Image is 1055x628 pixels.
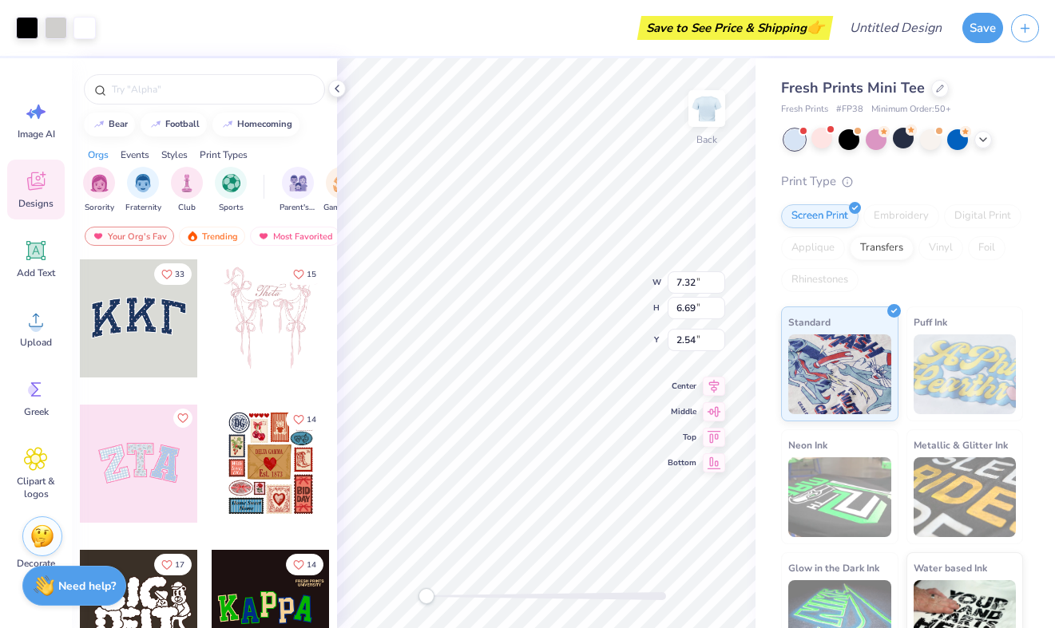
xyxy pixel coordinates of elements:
span: Fresh Prints Mini Tee [781,78,925,97]
button: bear [84,113,135,136]
span: Add Text [17,267,55,279]
img: Club Image [178,174,196,192]
img: Parent's Weekend Image [289,174,307,192]
span: Fraternity [125,202,161,214]
img: Game Day Image [333,174,351,192]
span: 17 [175,561,184,569]
div: Your Org's Fav [85,227,174,246]
span: Neon Ink [788,436,827,453]
span: Sorority [85,202,114,214]
div: Events [121,148,149,162]
button: homecoming [212,113,299,136]
button: Like [154,554,192,575]
span: Minimum Order: 50 + [871,103,951,117]
span: Metallic & Glitter Ink [914,436,1008,453]
div: Print Types [200,148,248,162]
span: Puff Ink [914,314,947,330]
span: Upload [20,336,52,349]
span: 33 [175,271,184,278]
button: filter button [215,167,247,214]
span: Image AI [18,128,55,140]
button: filter button [323,167,360,214]
img: most_fav.gif [257,231,270,242]
div: football [165,120,200,128]
strong: Need help? [58,579,116,594]
img: trend_line.gif [221,120,234,129]
span: Bottom [668,456,696,469]
span: Fresh Prints [781,103,828,117]
div: Transfers [850,236,914,260]
span: Designs [18,197,54,210]
span: Standard [788,314,831,330]
div: Save to See Price & Shipping [641,16,829,40]
span: 14 [307,416,316,424]
button: Like [154,263,192,285]
button: Like [286,554,323,575]
div: filter for Fraternity [125,167,161,214]
input: Try "Alpha" [110,81,315,97]
div: homecoming [237,120,292,128]
img: Back [691,93,723,124]
button: filter button [280,167,316,214]
img: Standard [788,334,891,414]
button: Like [173,409,192,428]
div: Most Favorited [250,227,340,246]
span: Club [178,202,196,214]
img: Sports Image [222,174,240,192]
img: Fraternity Image [134,174,152,192]
span: Sports [219,202,244,214]
div: Screen Print [781,204,859,228]
div: Digital Print [944,204,1021,228]
button: Save [962,13,1003,43]
span: Top [668,431,696,444]
div: Foil [968,236,1005,260]
span: 15 [307,271,316,278]
span: # FP38 [836,103,863,117]
button: Like [286,409,323,430]
div: filter for Sorority [83,167,115,214]
div: Vinyl [918,236,963,260]
div: Embroidery [863,204,939,228]
input: Untitled Design [837,12,954,44]
div: Applique [781,236,845,260]
div: bear [109,120,128,128]
div: Styles [161,148,188,162]
div: Back [696,132,717,147]
span: Water based Ink [914,559,987,576]
div: Orgs [88,148,109,162]
img: trending.gif [186,231,199,242]
span: 14 [307,561,316,569]
div: filter for Sports [215,167,247,214]
div: Trending [179,227,245,246]
button: filter button [125,167,161,214]
span: Clipart & logos [10,475,62,500]
span: Center [668,380,696,393]
button: filter button [171,167,203,214]
img: trend_line.gif [149,120,162,129]
img: most_fav.gif [92,231,105,242]
img: Neon Ink [788,457,891,537]
button: football [141,113,207,136]
span: Greek [24,405,49,418]
div: filter for Club [171,167,203,214]
img: Puff Ink [914,334,1017,414]
button: filter button [83,167,115,214]
div: filter for Game Day [323,167,360,214]
div: Accessibility label [418,588,434,604]
button: Like [286,263,323,285]
div: Rhinestones [781,268,859,292]
img: trend_line.gif [93,120,105,129]
span: Glow in the Dark Ink [788,559,879,576]
span: Middle [668,405,696,418]
span: Decorate [17,557,55,570]
img: Metallic & Glitter Ink [914,457,1017,537]
div: filter for Parent's Weekend [280,167,316,214]
span: 👉 [807,18,824,37]
span: Game Day [323,202,360,214]
div: Print Type [781,172,1023,191]
img: Sorority Image [90,174,109,192]
span: Parent's Weekend [280,202,316,214]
